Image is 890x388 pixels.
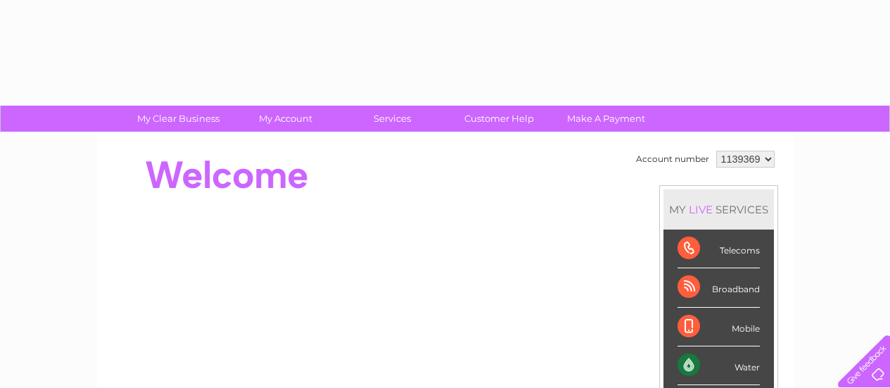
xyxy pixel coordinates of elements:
div: Telecoms [678,230,760,268]
div: Broadband [678,268,760,307]
td: Account number [632,147,713,171]
a: Services [334,106,450,132]
a: Customer Help [441,106,557,132]
div: LIVE [686,203,716,216]
div: MY SERVICES [663,189,774,230]
a: Make A Payment [548,106,664,132]
div: Mobile [678,308,760,346]
a: My Account [227,106,343,132]
div: Water [678,346,760,385]
a: My Clear Business [120,106,236,132]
